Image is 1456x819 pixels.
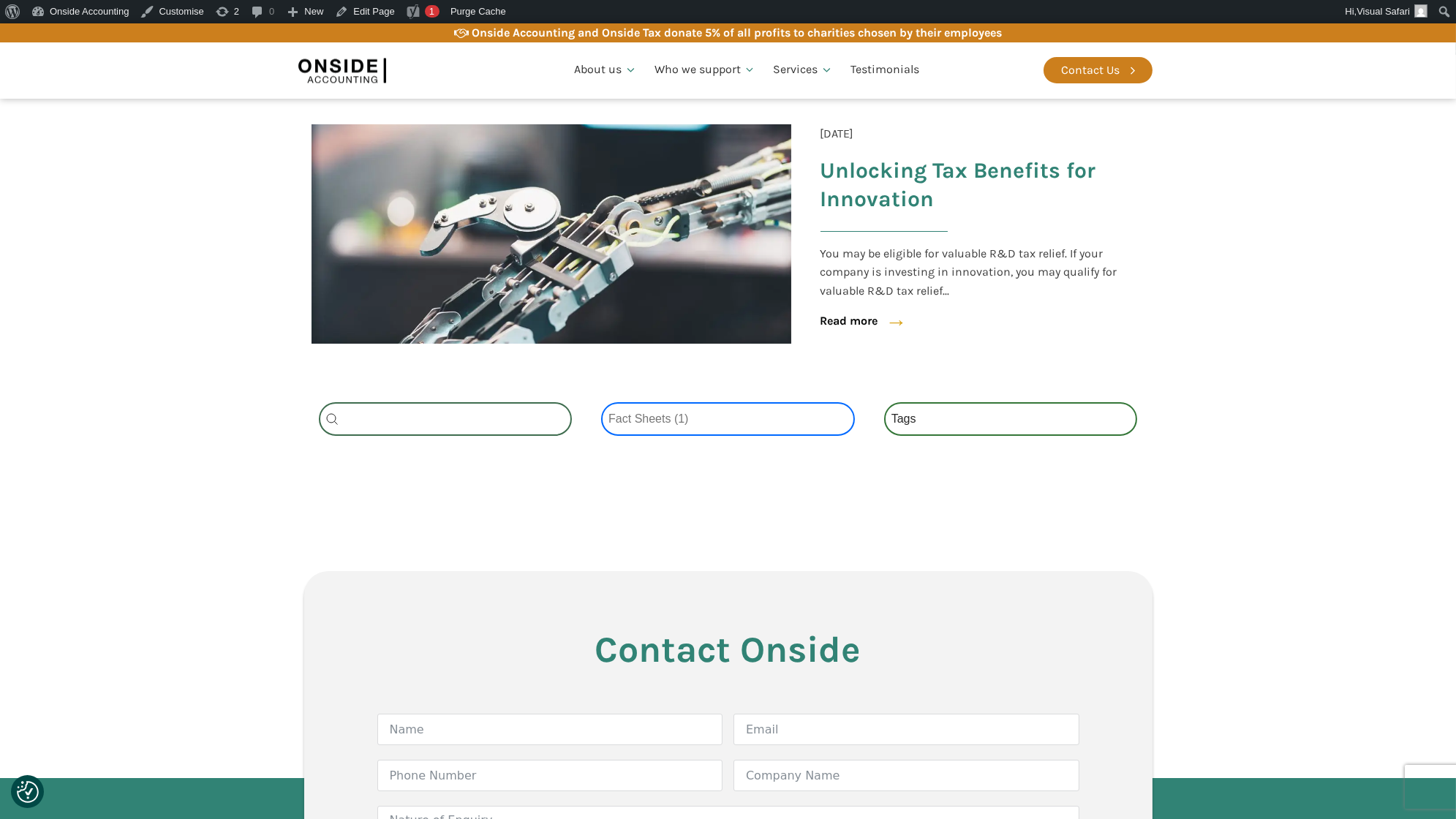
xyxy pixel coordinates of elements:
[733,760,1079,791] input: Company Name
[821,244,1131,301] span: You may be eligible for valuable R&D tax relief. If your company is investing in innovation, you ...
[821,156,1131,214] span: Unlocking Tax Benefits for Innovation
[429,6,434,17] span: 1
[312,124,791,344] img: Robotic arm depicting innovation
[821,312,878,331] a: Read more
[733,714,1079,745] input: Email
[298,53,386,87] img: Onside Accounting
[1044,57,1153,83] a: Contact Us
[871,304,908,339] div: →
[17,781,39,803] img: Revisit consent button
[646,45,765,95] a: Who we support
[17,781,39,803] button: Consent Preferences
[821,162,1131,252] a: Unlocking Tax Benefits for Innovation
[842,45,928,95] a: Testimonials
[764,45,842,95] a: Services
[565,45,646,95] a: About us
[1062,61,1120,80] div: Contact Us
[1357,6,1410,17] span: Visual Safari
[821,124,854,143] span: [DATE]
[377,630,1079,670] h3: Contact Onside
[472,23,1003,42] div: Onside Accounting and Onside Tax donate 5% of all profits to charities chosen by their employees
[377,714,723,745] input: Name
[377,760,723,791] input: Phone Number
